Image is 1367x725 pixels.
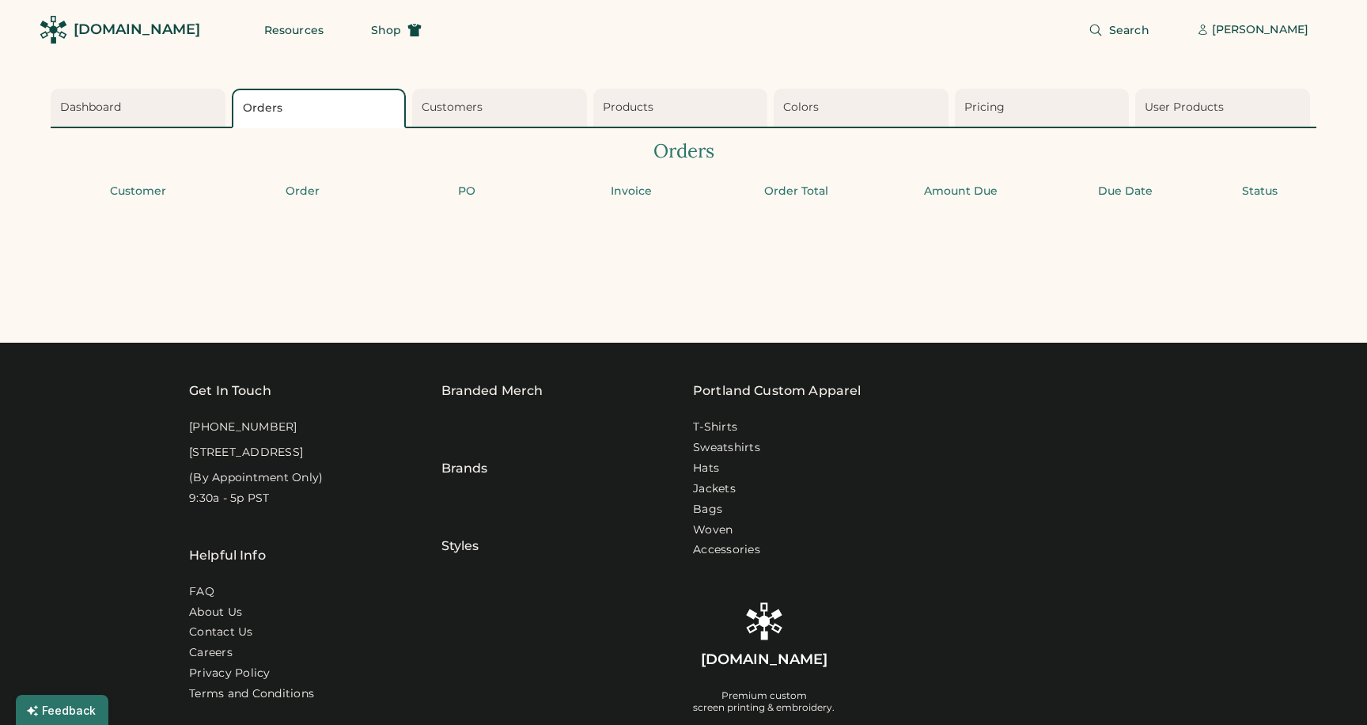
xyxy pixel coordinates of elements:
[245,14,343,46] button: Resources
[693,522,733,538] a: Woven
[441,381,543,400] div: Branded Merch
[40,16,67,44] img: Rendered Logo - Screens
[441,419,488,478] div: Brands
[51,138,1316,165] div: Orders
[422,100,582,116] div: Customers
[389,184,544,199] div: PO
[693,461,719,476] a: Hats
[693,419,737,435] a: T-Shirts
[693,381,861,400] a: Portland Custom Apparel
[74,20,200,40] div: [DOMAIN_NAME]
[189,645,233,661] a: Careers
[693,689,835,715] div: Premium custom screen printing & embroidery.
[189,624,253,640] a: Contact Us
[1212,184,1307,199] div: Status
[60,184,215,199] div: Customer
[243,101,400,116] div: Orders
[189,445,303,461] div: [STREET_ADDRESS]
[352,14,441,46] button: Shop
[371,25,401,36] span: Shop
[1047,184,1202,199] div: Due Date
[189,666,271,681] a: Privacy Policy
[693,542,760,558] a: Accessories
[693,481,736,497] a: Jackets
[718,184,873,199] div: Order Total
[189,470,323,486] div: (By Appointment Only)
[189,491,270,507] div: 9:30a - 5p PST
[1109,25,1149,36] span: Search
[189,686,314,702] div: Terms and Conditions
[189,419,297,435] div: [PHONE_NUMBER]
[883,184,1038,199] div: Amount Due
[1212,22,1308,38] div: [PERSON_NAME]
[189,546,266,565] div: Helpful Info
[225,184,380,199] div: Order
[554,184,709,199] div: Invoice
[693,502,722,518] a: Bags
[964,100,1125,116] div: Pricing
[603,100,763,116] div: Products
[1145,100,1305,116] div: User Products
[783,100,944,116] div: Colors
[189,584,214,600] a: FAQ
[189,381,271,400] div: Get In Touch
[745,602,783,640] img: Rendered Logo - Screens
[693,440,760,456] a: Sweatshirts
[60,100,221,116] div: Dashboard
[189,605,242,621] a: About Us
[701,650,827,670] div: [DOMAIN_NAME]
[1070,14,1168,46] button: Search
[441,497,479,556] div: Styles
